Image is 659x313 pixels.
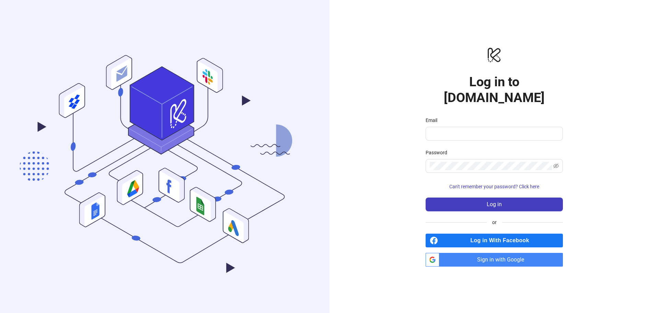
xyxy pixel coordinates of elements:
[426,198,563,211] button: Log in
[441,234,563,247] span: Log in With Facebook
[426,253,563,267] a: Sign in with Google
[449,184,539,189] span: Can't remember your password? Click here
[430,162,552,170] input: Password
[426,234,563,247] a: Log in With Facebook
[426,74,563,105] h1: Log in to [DOMAIN_NAME]
[426,181,563,192] button: Can't remember your password? Click here
[426,116,442,124] label: Email
[487,219,502,226] span: or
[487,201,502,208] span: Log in
[430,130,557,138] input: Email
[426,184,563,189] a: Can't remember your password? Click here
[442,253,563,267] span: Sign in with Google
[553,163,559,169] span: eye-invisible
[426,149,452,156] label: Password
